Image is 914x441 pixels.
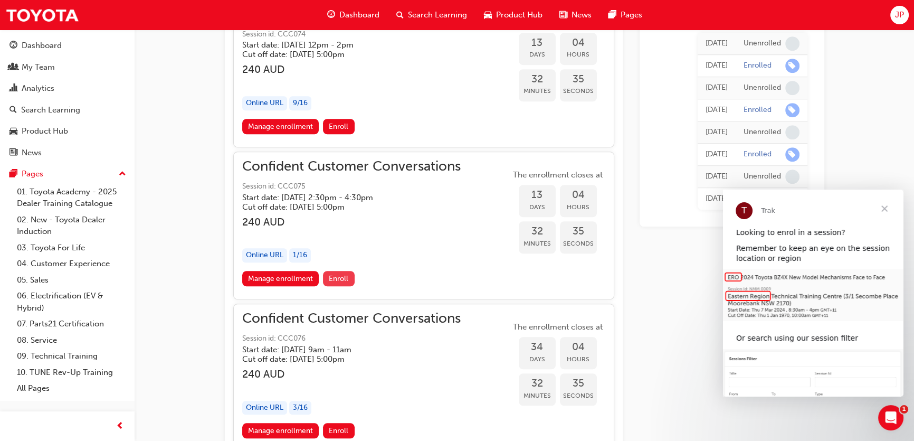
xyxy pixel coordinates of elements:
[319,4,388,26] a: guage-iconDashboard
[744,39,781,49] div: Unenrolled
[4,100,130,120] a: Search Learning
[510,321,605,333] span: The enrollment closes at
[785,81,799,95] span: learningRecordVerb_NONE-icon
[22,168,43,180] div: Pages
[289,96,311,110] div: 9 / 16
[22,125,68,137] div: Product Hub
[4,164,130,184] button: Pages
[242,401,287,415] div: Online URL
[519,378,556,390] span: 32
[744,127,781,137] div: Unenrolled
[323,119,355,134] button: Enroll
[242,248,287,262] div: Online URL
[519,390,556,402] span: Minutes
[785,125,799,139] span: learningRecordVerb_NONE-icon
[519,226,556,238] span: 32
[116,420,124,433] span: prev-icon
[119,167,126,181] span: up-icon
[22,82,54,95] div: Analytics
[744,83,781,93] div: Unenrolled
[13,364,130,381] a: 10. TUNE Rev-Up Training
[519,49,556,61] span: Days
[242,271,319,286] a: Manage enrollment
[22,147,42,159] div: News
[560,85,597,97] span: Seconds
[572,9,592,21] span: News
[242,193,444,202] h5: Start date: [DATE] 2:30pm - 4:30pm
[706,82,728,94] div: Fri Jun 06 2025 18:08:04 GMT+1000 (Australian Eastern Standard Time)
[484,8,492,22] span: car-icon
[4,121,130,141] a: Product Hub
[329,274,348,283] span: Enroll
[706,37,728,50] div: Wed Aug 06 2025 13:24:20 GMT+1000 (Australian Eastern Standard Time)
[744,172,781,182] div: Unenrolled
[744,105,772,115] div: Enrolled
[890,6,909,24] button: JP
[242,202,444,212] h5: Cut off date: [DATE] 5:00pm
[242,40,444,50] h5: Start date: [DATE] 12pm - 2pm
[242,313,461,325] span: Confident Customer Conversations
[242,161,461,173] span: Confident Customer Conversations
[723,190,903,397] iframe: Intercom live chat message
[878,405,903,430] iframe: Intercom live chat
[785,36,799,51] span: learningRecordVerb_NONE-icon
[706,171,728,183] div: Fri Jun 06 2025 18:02:45 GMT+1000 (Australian Eastern Standard Time)
[242,119,319,134] a: Manage enrollment
[4,79,130,98] a: Analytics
[5,3,79,27] a: Trak
[519,238,556,250] span: Minutes
[519,85,556,97] span: Minutes
[900,405,908,414] span: 1
[242,368,461,380] h3: 240 AUD
[242,354,444,364] h5: Cut off date: [DATE] 5:00pm
[242,216,461,228] h3: 240 AUD
[329,122,348,131] span: Enroll
[608,8,616,22] span: pages-icon
[744,61,772,71] div: Enrolled
[560,341,597,353] span: 04
[13,288,130,316] a: 06. Electrification (EV & Hybrid)
[13,272,130,288] a: 05. Sales
[744,149,772,159] div: Enrolled
[396,8,404,22] span: search-icon
[706,126,728,138] div: Fri Jun 06 2025 18:05:20 GMT+1000 (Australian Eastern Standard Time)
[510,169,605,181] span: The enrollment closes at
[329,426,348,435] span: Enroll
[519,201,556,213] span: Days
[785,147,799,162] span: learningRecordVerb_ENROLL-icon
[242,333,461,345] span: Session id: CCC076
[242,345,444,354] h5: Start date: [DATE] 9am - 11am
[785,170,799,184] span: learningRecordVerb_NONE-icon
[519,37,556,49] span: 13
[4,36,130,55] a: Dashboard
[9,170,17,179] span: pages-icon
[785,103,799,117] span: learningRecordVerb_ENROLL-icon
[323,271,355,286] button: Enroll
[560,226,597,238] span: 35
[327,8,335,22] span: guage-icon
[560,201,597,213] span: Hours
[519,353,556,365] span: Days
[13,348,130,364] a: 09. Technical Training
[22,61,55,73] div: My Team
[519,73,556,86] span: 32
[706,193,728,205] div: Fri Jun 06 2025 18:01:20 GMT+1000 (Australian Eastern Standard Time)
[9,84,17,93] span: chart-icon
[323,423,355,438] button: Enroll
[785,59,799,73] span: learningRecordVerb_ENROLL-icon
[13,380,130,397] a: All Pages
[519,341,556,353] span: 34
[9,106,17,115] span: search-icon
[289,248,311,262] div: 1 / 16
[9,63,17,72] span: people-icon
[13,212,130,240] a: 02. New - Toyota Dealer Induction
[560,390,597,402] span: Seconds
[706,104,728,116] div: Fri Jun 06 2025 18:07:32 GMT+1000 (Australian Eastern Standard Time)
[242,423,319,438] a: Manage enrollment
[621,9,642,21] span: Pages
[22,40,62,52] div: Dashboard
[475,4,551,26] a: car-iconProduct Hub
